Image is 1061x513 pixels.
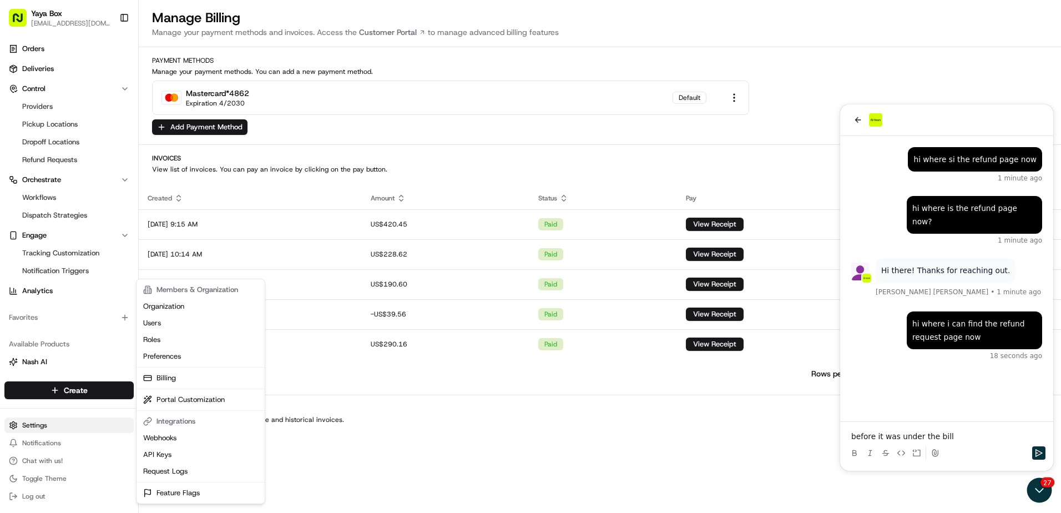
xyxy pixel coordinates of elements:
a: Request Logs [139,463,262,480]
button: back [11,9,24,22]
span: 1 minute ago [156,183,201,192]
a: Preferences [139,348,262,365]
span: [PERSON_NAME] [PERSON_NAME] [36,183,148,192]
span: 1 minute ago [158,69,202,78]
a: API Keys [139,446,262,463]
a: Roles [139,331,262,348]
button: Send [192,342,205,355]
span: 18 seconds ago [150,247,202,256]
button: Open customer support [2,2,27,27]
a: Feature Flags [139,485,262,501]
a: Webhooks [139,430,262,446]
div: hi where si the refund page now [73,48,196,62]
div: hi where is the refund page now? [72,97,196,124]
p: Hi there! Thanks for reaching out. [41,159,170,173]
div: Members & Organization [139,281,262,298]
img: 1736555255976-a54dd68f-1ca7-489b-9aae-adbdc363a1c4 [22,169,31,178]
img: Go home [29,9,42,22]
span: • [150,183,154,192]
a: Users [139,315,262,331]
img: Joana Marie Avellanoza [11,158,29,176]
a: Billing [139,370,262,386]
a: Portal Customization [139,391,262,408]
a: Organization [139,298,262,315]
span: 1 minute ago [158,132,202,140]
div: Integrations [139,413,262,430]
p: before it was under the bill [11,326,202,338]
div: hi where i can find the refund request page now [72,213,196,239]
